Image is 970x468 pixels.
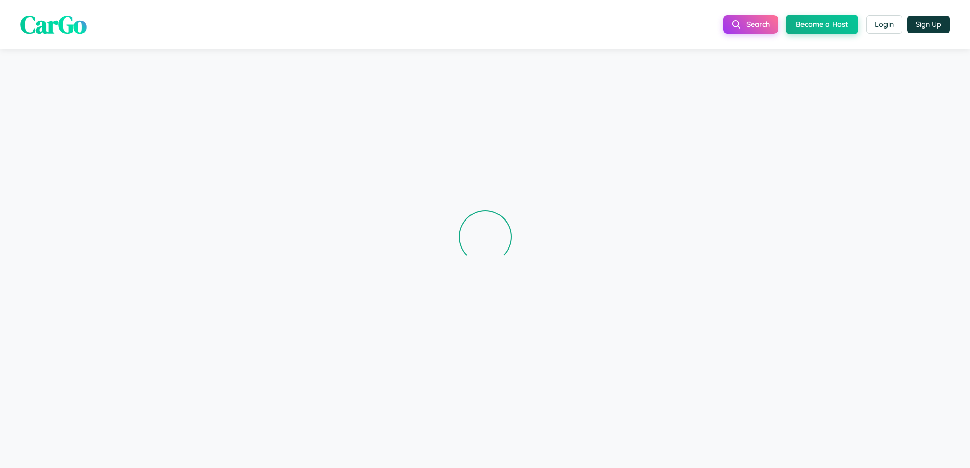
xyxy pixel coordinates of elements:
[786,15,858,34] button: Become a Host
[907,16,950,33] button: Sign Up
[746,20,770,29] span: Search
[723,15,778,34] button: Search
[866,15,902,34] button: Login
[20,8,87,41] span: CarGo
